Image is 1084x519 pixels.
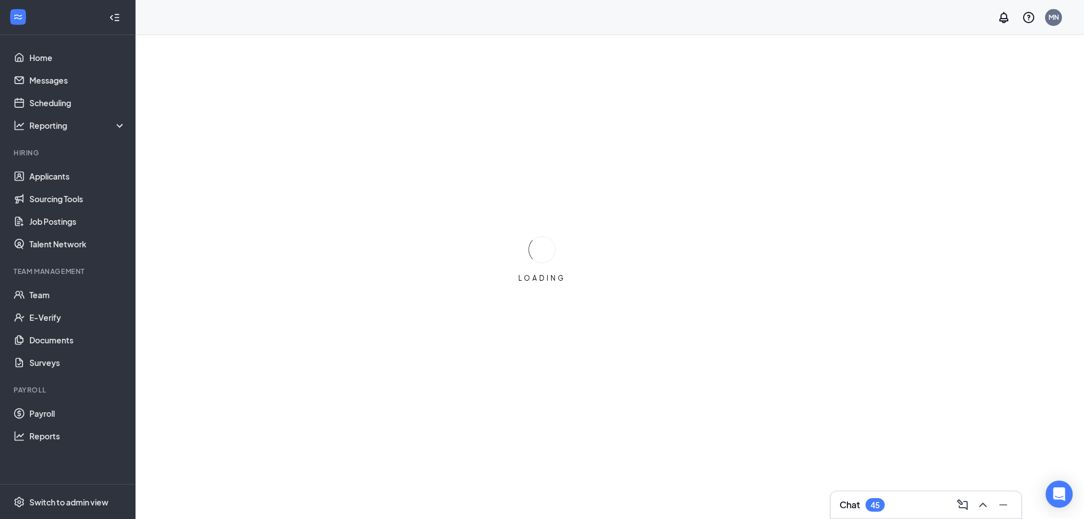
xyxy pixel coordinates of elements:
[976,498,990,512] svg: ChevronUp
[29,306,126,329] a: E-Verify
[14,120,25,131] svg: Analysis
[997,11,1011,24] svg: Notifications
[29,284,126,306] a: Team
[1022,11,1035,24] svg: QuestionInfo
[956,498,969,512] svg: ComposeMessage
[29,120,126,131] div: Reporting
[29,233,126,255] a: Talent Network
[1048,12,1059,22] div: MN
[514,273,570,283] div: LOADING
[29,210,126,233] a: Job Postings
[29,351,126,374] a: Surveys
[14,267,124,276] div: Team Management
[14,385,124,395] div: Payroll
[1046,481,1073,508] div: Open Intercom Messenger
[996,498,1010,512] svg: Minimize
[29,187,126,210] a: Sourcing Tools
[29,496,108,508] div: Switch to admin view
[12,11,24,23] svg: WorkstreamLogo
[109,12,120,23] svg: Collapse
[871,500,880,510] div: 45
[29,425,126,447] a: Reports
[29,165,126,187] a: Applicants
[14,148,124,158] div: Hiring
[840,499,860,511] h3: Chat
[29,46,126,69] a: Home
[29,329,126,351] a: Documents
[29,69,126,91] a: Messages
[29,91,126,114] a: Scheduling
[994,496,1012,514] button: Minimize
[954,496,972,514] button: ComposeMessage
[29,402,126,425] a: Payroll
[974,496,992,514] button: ChevronUp
[14,496,25,508] svg: Settings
